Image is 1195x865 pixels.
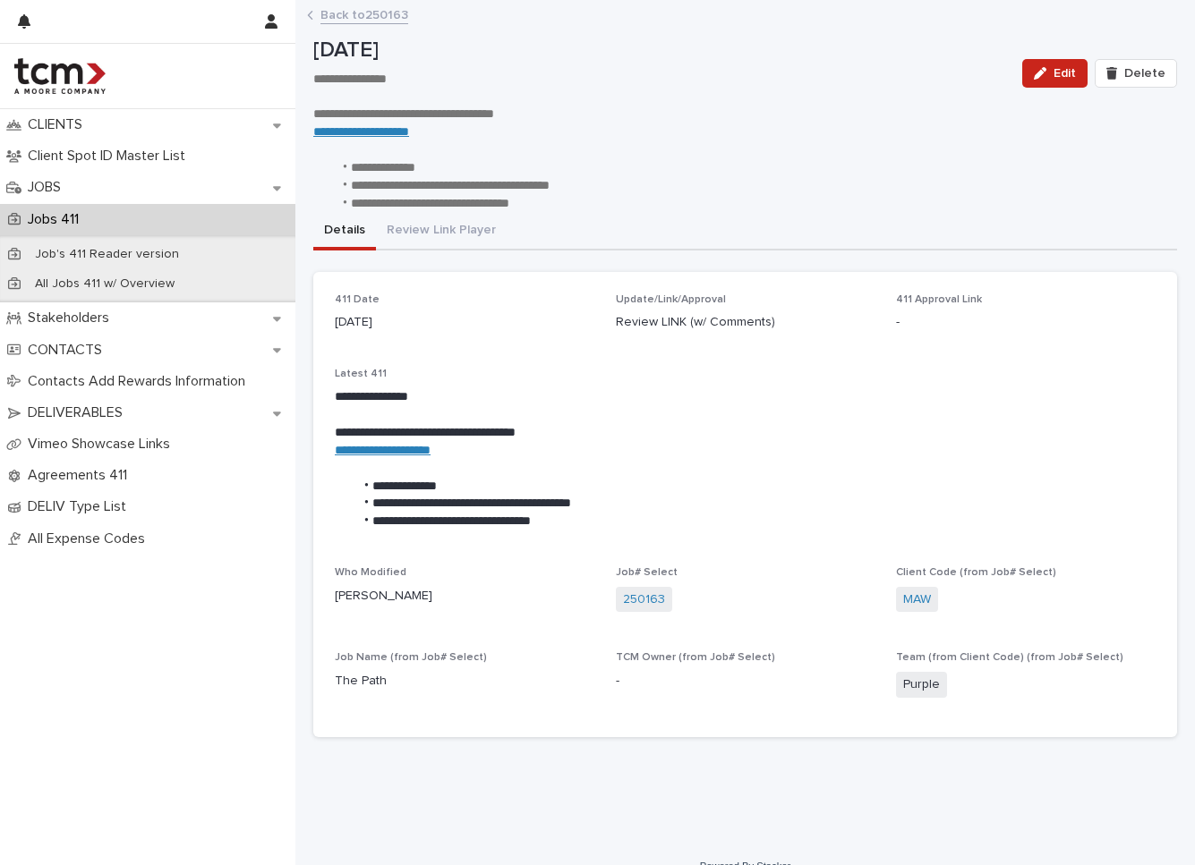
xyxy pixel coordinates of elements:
a: Back to250163 [320,4,408,24]
span: 411 Approval Link [896,294,982,305]
p: - [896,313,1156,332]
p: CLIENTS [21,116,97,133]
span: Purple [896,672,947,698]
p: CONTACTS [21,342,116,359]
p: Review LINK (w/ Comments) [616,313,875,332]
p: Agreements 411 [21,467,141,484]
span: Job Name (from Job# Select) [335,652,487,663]
p: All Expense Codes [21,530,159,547]
button: Delete [1095,59,1177,88]
p: [DATE] [335,313,594,332]
p: JOBS [21,179,75,196]
span: Who Modified [335,567,406,578]
span: Update/Link/Approval [616,294,726,305]
p: The Path [335,672,594,691]
span: Edit [1054,67,1076,80]
p: Contacts Add Rewards Information [21,373,260,390]
p: DELIVERABLES [21,404,137,421]
img: 4hMmSqQkux38exxPVZHQ [14,58,106,94]
p: [DATE] [313,38,1008,64]
p: - [616,672,875,691]
p: Jobs 411 [21,211,93,228]
span: Delete [1124,67,1165,80]
button: Details [313,213,376,250]
span: TCM Owner (from Job# Select) [616,652,775,663]
button: Review Link Player [376,213,507,250]
a: 250163 [623,590,665,609]
p: [PERSON_NAME] [335,587,594,606]
span: 411 Date [335,294,380,305]
span: Team (from Client Code) (from Job# Select) [896,652,1123,663]
button: Edit [1022,59,1088,88]
p: Stakeholders [21,310,124,326]
p: Client Spot ID Master List [21,148,200,165]
p: All Jobs 411 w/ Overview [21,276,189,292]
a: MAW [903,590,931,609]
p: Vimeo Showcase Links [21,436,184,453]
span: Job# Select [616,567,678,578]
p: Job's 411 Reader version [21,247,193,262]
span: Latest 411 [335,369,387,379]
span: Client Code (from Job# Select) [896,567,1056,578]
p: DELIV Type List [21,498,141,515]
